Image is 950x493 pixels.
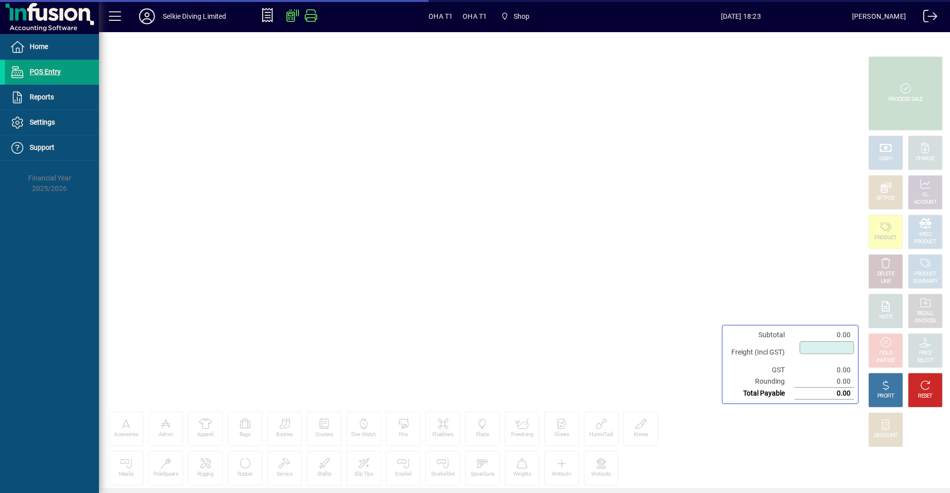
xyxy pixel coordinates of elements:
[726,364,795,376] td: GST
[315,431,333,439] div: Courses
[877,393,894,400] div: PROFIT
[399,431,408,439] div: Fins
[795,388,854,400] td: 0.00
[726,376,795,388] td: Rounding
[163,8,227,24] div: Selkie Diving Limited
[591,471,611,478] div: Wetsuits
[589,431,613,439] div: HuntinTool
[916,155,935,163] div: CHARGE
[5,135,99,160] a: Support
[114,431,138,439] div: Acessories
[237,471,253,478] div: Rubber
[919,350,932,357] div: PRICE
[916,2,938,34] a: Logout
[30,43,48,50] span: Home
[153,471,178,478] div: PoleSpears
[511,431,533,439] div: Freediving
[552,471,571,478] div: Wetsuit+
[726,388,795,400] td: Total Payable
[888,96,923,103] div: PROCESS SALE
[881,278,891,285] div: LINE
[277,471,292,478] div: Service
[877,270,894,278] div: DELETE
[354,471,373,478] div: Slip Tips
[471,471,495,478] div: SpearGuns
[919,231,931,238] div: MISC
[432,431,453,439] div: Floatlines
[879,350,892,357] div: HOLD
[874,432,898,440] div: DISCOUNT
[795,364,854,376] td: 0.00
[918,393,933,400] div: RESET
[5,110,99,135] a: Settings
[879,155,892,163] div: CASH
[913,278,938,285] div: SUMMARY
[497,7,533,25] span: Shop
[874,234,897,242] div: PRODUCT
[431,471,455,478] div: SnorkelSet
[876,357,895,364] div: INVOICE
[917,357,934,364] div: SELECT
[513,471,531,478] div: Weights
[5,35,99,59] a: Home
[463,8,487,24] span: OHA T1
[5,85,99,110] a: Reports
[119,471,134,478] div: Masks
[197,471,213,478] div: Rigging
[514,8,530,24] span: Shop
[852,8,906,24] div: [PERSON_NAME]
[795,329,854,341] td: 0.00
[634,431,648,439] div: Knives
[795,376,854,388] td: 0.00
[476,431,489,439] div: Floats
[922,191,929,199] div: GL
[159,431,173,439] div: Admin
[630,8,852,24] span: [DATE] 18:23
[428,8,453,24] span: OHA T1
[30,93,54,101] span: Reports
[726,329,795,341] td: Subtotal
[726,341,795,364] td: Freight (Incl GST)
[879,314,892,321] div: NOTE
[914,199,937,206] div: ACCOUNT
[914,270,936,278] div: PRODUCT
[877,195,895,202] div: EFTPOS
[914,238,936,246] div: PRODUCT
[351,431,376,439] div: Dive Watch
[30,143,54,151] span: Support
[239,431,250,439] div: Bags
[554,431,569,439] div: Gloves
[914,317,936,325] div: INVOICES
[276,431,292,439] div: Booties
[395,471,411,478] div: Snorkel
[30,68,61,76] span: POS Entry
[30,118,55,126] span: Settings
[317,471,332,478] div: Shafts
[917,310,934,317] div: RECALL
[131,7,163,25] button: Profile
[197,431,213,439] div: Apparel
